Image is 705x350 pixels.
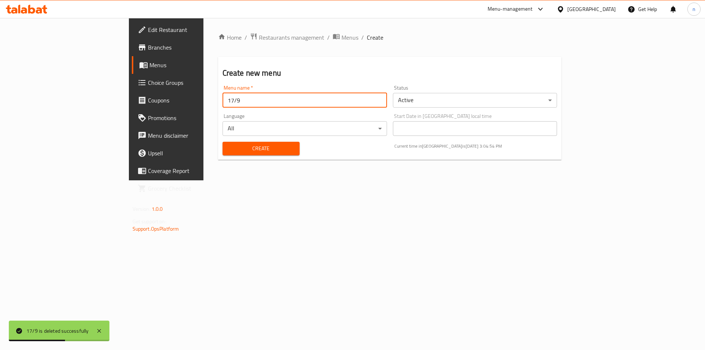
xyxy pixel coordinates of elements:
a: Promotions [132,109,247,127]
div: 17/9 is deleted successfully [26,327,89,335]
span: Coverage Report [148,166,241,175]
span: Create [367,33,383,42]
a: Branches [132,39,247,56]
a: Menus [333,33,358,42]
span: Coupons [148,96,241,105]
span: Create [228,144,294,153]
li: / [361,33,364,42]
span: 1.0.0 [152,204,163,214]
span: Version: [133,204,151,214]
a: Restaurants management [250,33,324,42]
a: Upsell [132,144,247,162]
div: Menu-management [488,5,533,14]
h2: Create new menu [223,68,557,79]
span: Grocery Checklist [148,184,241,193]
a: Menus [132,56,247,74]
span: n [693,5,695,13]
span: Branches [148,43,241,52]
a: Edit Restaurant [132,21,247,39]
a: Support.OpsPlatform [133,224,179,234]
a: Coupons [132,91,247,109]
span: Menus [341,33,358,42]
div: [GEOGRAPHIC_DATA] [567,5,616,13]
input: Please enter Menu name [223,93,387,108]
li: / [327,33,330,42]
span: Menu disclaimer [148,131,241,140]
p: Current time in [GEOGRAPHIC_DATA] is [DATE] 3:04:54 PM [394,143,557,149]
nav: breadcrumb [218,33,562,42]
span: Edit Restaurant [148,25,241,34]
span: Menus [149,61,241,69]
span: Upsell [148,149,241,158]
span: Get support on: [133,217,166,226]
div: All [223,121,387,136]
div: Active [393,93,557,108]
span: Promotions [148,113,241,122]
a: Menu disclaimer [132,127,247,144]
span: Restaurants management [259,33,324,42]
a: Grocery Checklist [132,180,247,197]
a: Choice Groups [132,74,247,91]
span: Choice Groups [148,78,241,87]
a: Coverage Report [132,162,247,180]
button: Create [223,142,300,155]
